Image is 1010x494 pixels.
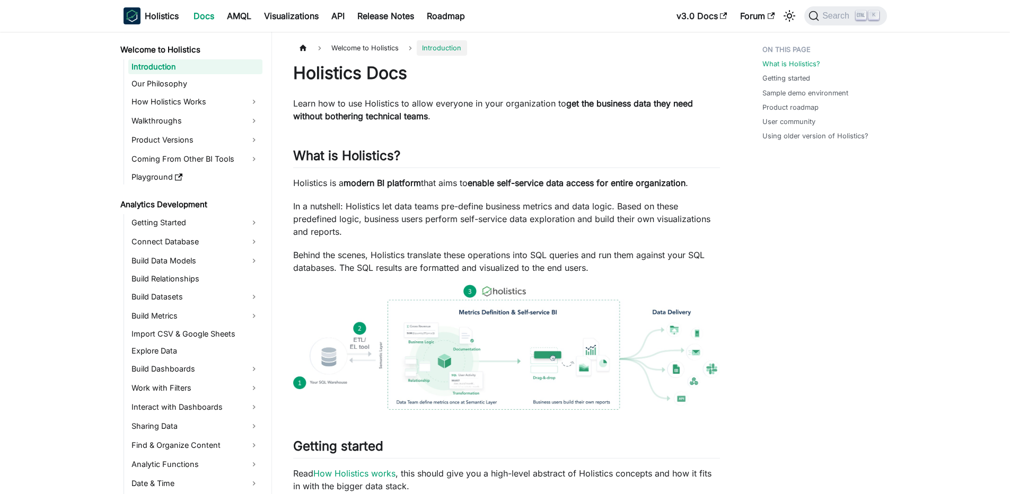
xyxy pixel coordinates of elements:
a: Welcome to Holistics [117,42,262,57]
a: Analytics Development [117,197,262,212]
a: AMQL [221,7,258,24]
a: Product roadmap [762,102,819,112]
a: Playground [128,170,262,184]
a: Getting Started [128,214,262,231]
p: In a nutshell: Holistics let data teams pre-define business metrics and data logic. Based on thes... [293,200,720,238]
button: Search (Ctrl+K) [804,6,886,25]
a: Our Philosophy [128,76,262,91]
p: Learn how to use Holistics to allow everyone in your organization to . [293,97,720,122]
b: Holistics [145,10,179,22]
a: Connect Database [128,233,262,250]
a: Home page [293,40,313,56]
a: Introduction [128,59,262,74]
nav: Docs sidebar [113,32,272,494]
span: Search [819,11,856,21]
img: How Holistics fits in your Data Stack [293,285,720,410]
p: Read , this should give you a high-level abstract of Holistics concepts and how it fits in with t... [293,467,720,492]
a: Explore Data [128,343,262,358]
h2: Getting started [293,438,720,458]
a: Import CSV & Google Sheets [128,327,262,341]
a: Build Metrics [128,307,262,324]
a: Roadmap [420,7,471,24]
a: Coming From Other BI Tools [128,151,262,167]
a: Date & Time [128,475,262,492]
h2: What is Holistics? [293,148,720,168]
a: API [325,7,351,24]
a: Find & Organize Content [128,437,262,454]
a: Release Notes [351,7,420,24]
a: HolisticsHolistics [124,7,179,24]
strong: enable self-service data access for entire organization [468,178,686,188]
nav: Breadcrumbs [293,40,720,56]
button: Switch between dark and light mode (currently light mode) [781,7,798,24]
a: Getting started [762,73,810,83]
a: What is Holistics? [762,59,820,69]
a: Build Datasets [128,288,262,305]
h1: Holistics Docs [293,63,720,84]
a: Sharing Data [128,418,262,435]
a: How Holistics Works [128,93,262,110]
a: Work with Filters [128,380,262,396]
a: Docs [187,7,221,24]
a: How Holistics works [313,468,396,479]
a: Sample demo environment [762,88,848,98]
a: Forum [734,7,781,24]
a: Visualizations [258,7,325,24]
span: Introduction [417,40,467,56]
a: Walkthroughs [128,112,262,129]
a: Build Data Models [128,252,262,269]
p: Holistics is a that aims to . [293,177,720,189]
span: Welcome to Holistics [326,40,404,56]
a: Build Dashboards [128,360,262,377]
a: Interact with Dashboards [128,399,262,416]
a: v3.0 Docs [670,7,734,24]
kbd: K [868,11,879,20]
p: Behind the scenes, Holistics translate these operations into SQL queries and run them against you... [293,249,720,274]
a: User community [762,117,815,127]
a: Analytic Functions [128,456,262,473]
a: Using older version of Holistics? [762,131,868,141]
img: Holistics [124,7,140,24]
strong: modern BI platform [344,178,421,188]
a: Build Relationships [128,271,262,286]
a: Product Versions [128,131,262,148]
